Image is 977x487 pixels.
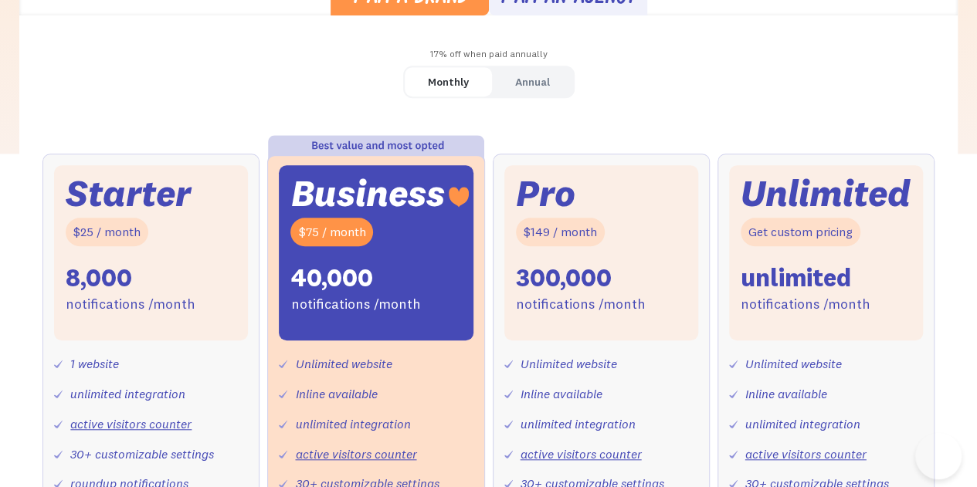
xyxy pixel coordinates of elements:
div: 30+ customizable settings [70,443,214,465]
div: 40,000 [290,262,372,294]
div: Monthly [428,71,469,93]
div: 8,000 [66,262,132,294]
div: Starter [66,177,191,210]
div: $25 / month [66,218,148,246]
div: Inline available [295,383,377,405]
div: Unlimited website [521,353,617,375]
div: unlimited integration [70,383,185,405]
div: notifications /month [290,293,420,316]
div: Inline available [521,383,602,405]
div: $149 / month [516,218,605,246]
div: 17% off when paid annually [19,43,957,66]
div: notifications /month [66,293,195,316]
div: Unlimited website [745,353,842,375]
div: notifications /month [741,293,870,316]
div: Pro [516,177,575,210]
div: notifications /month [516,293,646,316]
a: active visitors counter [745,446,867,462]
div: unlimited [741,262,851,294]
div: 1 website [70,353,119,375]
div: 300,000 [516,262,612,294]
iframe: Toggle Customer Support [915,433,962,479]
div: Unlimited [741,177,911,210]
div: $75 / month [290,218,373,246]
div: Inline available [745,383,827,405]
div: Unlimited website [295,353,392,375]
div: Get custom pricing [741,218,860,246]
a: active visitors counter [70,416,192,431]
a: active visitors counter [295,446,416,462]
div: unlimited integration [521,413,636,435]
div: unlimited integration [745,413,860,435]
div: Annual [515,71,550,93]
a: active visitors counter [521,446,642,462]
div: Business [290,177,444,210]
div: unlimited integration [295,413,410,435]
